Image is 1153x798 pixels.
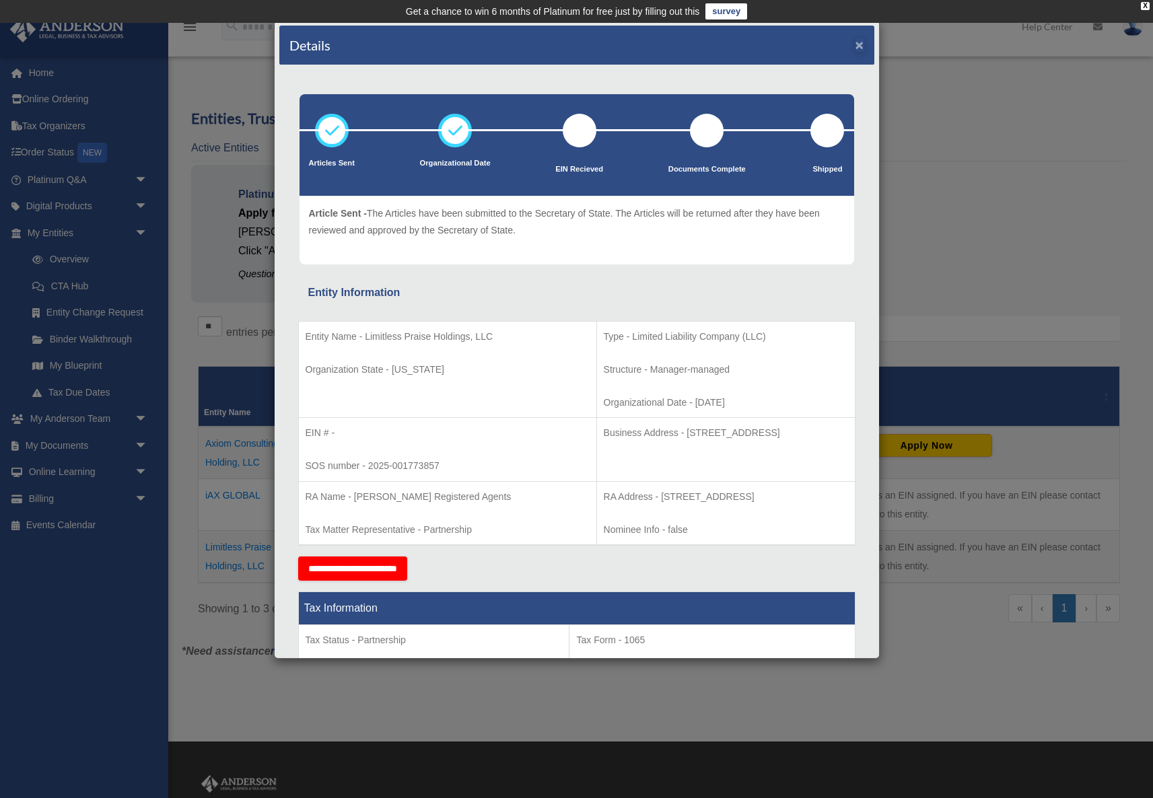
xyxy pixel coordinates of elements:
[604,328,848,345] p: Type - Limited Liability Company (LLC)
[855,38,864,52] button: ×
[308,283,845,302] div: Entity Information
[705,3,747,20] a: survey
[555,163,603,176] p: EIN Recieved
[1141,2,1150,10] div: close
[306,328,590,345] p: Entity Name - Limitless Praise Holdings, LLC
[309,208,367,219] span: Article Sent -
[604,425,848,441] p: Business Address - [STREET_ADDRESS]
[306,632,563,649] p: Tax Status - Partnership
[306,458,590,474] p: SOS number - 2025-001773857
[306,488,590,505] p: RA Name - [PERSON_NAME] Registered Agents
[604,521,848,538] p: Nominee Info - false
[576,632,847,649] p: Tax Form - 1065
[810,163,844,176] p: Shipped
[420,157,491,170] p: Organizational Date
[668,163,746,176] p: Documents Complete
[309,205,845,238] p: The Articles have been submitted to the Secretary of State. The Articles will be returned after t...
[298,625,569,725] td: Tax Period Type - Calendar Year
[406,3,700,20] div: Get a chance to win 6 months of Platinum for free just by filling out this
[309,157,355,170] p: Articles Sent
[604,361,848,378] p: Structure - Manager-managed
[604,488,848,505] p: RA Address - [STREET_ADDRESS]
[306,425,590,441] p: EIN # -
[306,361,590,378] p: Organization State - [US_STATE]
[306,521,590,538] p: Tax Matter Representative - Partnership
[289,36,330,55] h4: Details
[298,592,855,625] th: Tax Information
[604,394,848,411] p: Organizational Date - [DATE]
